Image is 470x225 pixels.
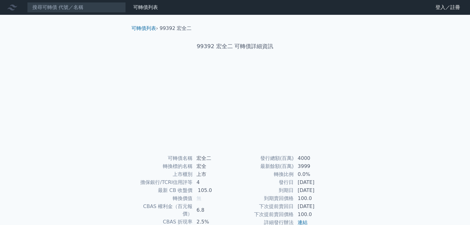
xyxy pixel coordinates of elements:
td: 發行總額(百萬) [235,154,294,162]
td: 4 [193,178,235,186]
li: 99392 宏全二 [160,25,192,32]
a: 登入／註冊 [431,2,465,12]
td: 0.0% [294,170,336,178]
td: 到期賣回價格 [235,194,294,202]
li: › [131,25,158,32]
td: 上市櫃別 [134,170,193,178]
td: 轉換價值 [134,194,193,202]
td: 6.8 [193,202,235,218]
td: 3999 [294,162,336,170]
td: [DATE] [294,186,336,194]
h1: 99392 宏全二 可轉債詳細資訊 [126,42,344,51]
td: 4000 [294,154,336,162]
td: 100.0 [294,194,336,202]
td: 最新 CB 收盤價 [134,186,193,194]
a: 可轉債列表 [131,25,156,31]
td: 轉換標的名稱 [134,162,193,170]
td: 下次提前賣回日 [235,202,294,210]
td: 宏全 [193,162,235,170]
td: 轉換比例 [235,170,294,178]
td: 100.0 [294,210,336,219]
td: 最新餘額(百萬) [235,162,294,170]
td: [DATE] [294,178,336,186]
td: [DATE] [294,202,336,210]
a: 可轉債列表 [133,4,158,10]
input: 搜尋可轉債 代號／名稱 [27,2,126,13]
td: 可轉債名稱 [134,154,193,162]
span: 無 [196,195,201,201]
td: 發行日 [235,178,294,186]
td: 擔保銀行/TCRI信用評等 [134,178,193,186]
td: 上市 [193,170,235,178]
td: CBAS 權利金（百元報價） [134,202,193,218]
td: 下次提前賣回價格 [235,210,294,219]
td: 到期日 [235,186,294,194]
td: 宏全二 [193,154,235,162]
div: 105.0 [196,187,213,194]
